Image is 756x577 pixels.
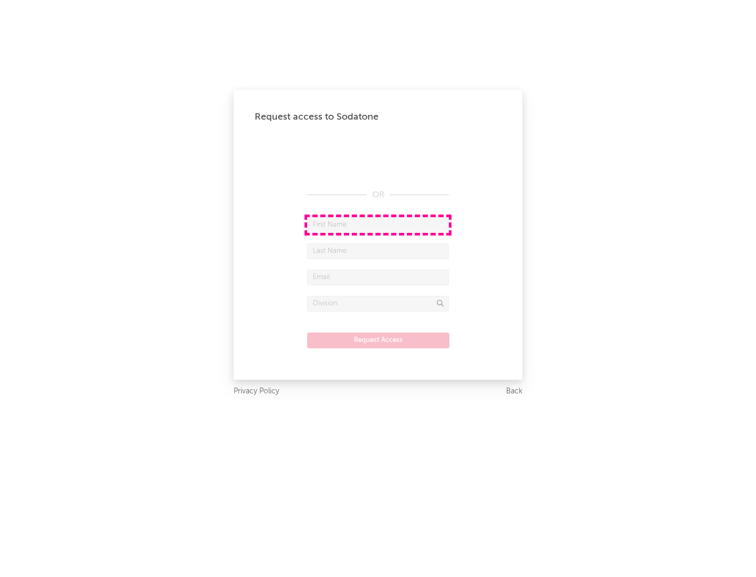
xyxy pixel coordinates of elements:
[506,385,522,398] a: Back
[255,111,501,123] div: Request access to Sodatone
[307,270,449,285] input: Email
[307,217,449,233] input: First Name
[307,296,449,312] input: Division
[234,385,279,398] a: Privacy Policy
[307,333,449,348] button: Request Access
[307,243,449,259] input: Last Name
[307,189,449,201] div: OR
